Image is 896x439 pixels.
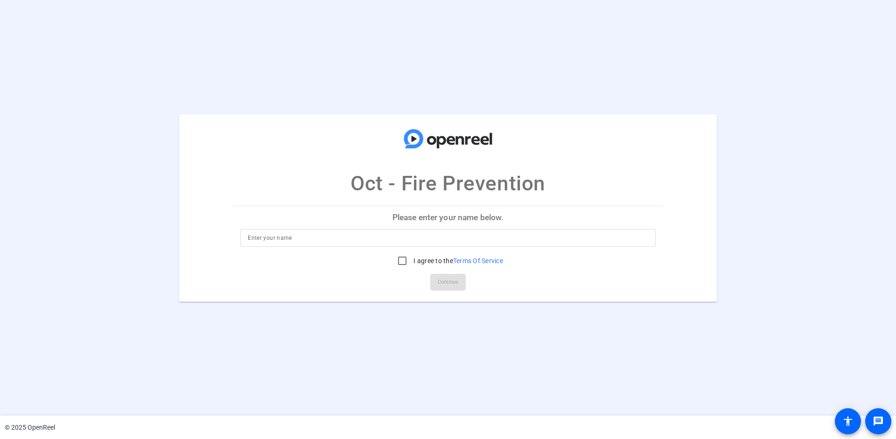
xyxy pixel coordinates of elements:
[5,423,55,432] div: © 2025 OpenReel
[401,123,495,154] img: company-logo
[842,416,854,427] mat-icon: accessibility
[873,416,884,427] mat-icon: message
[453,257,503,265] a: Terms Of Service
[248,232,648,244] input: Enter your name
[350,168,546,199] p: Oct - Fire Prevention
[233,206,663,229] p: Please enter your name below.
[412,256,503,265] label: I agree to the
